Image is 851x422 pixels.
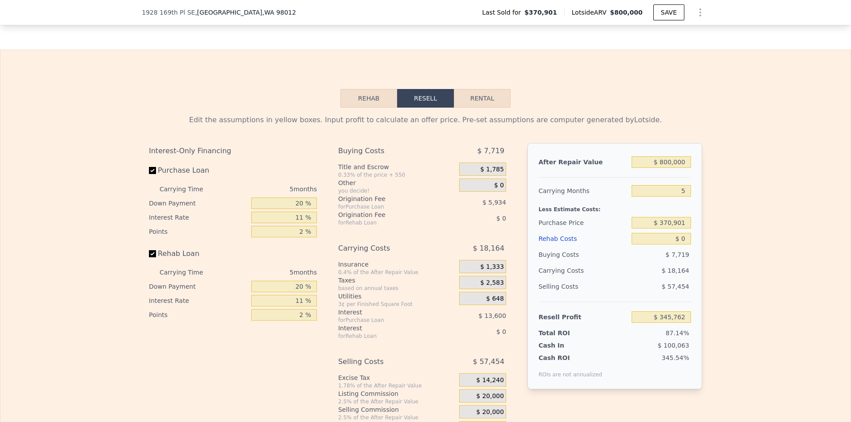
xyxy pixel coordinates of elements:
div: Cash In [539,341,594,350]
div: Less Estimate Costs: [539,199,691,215]
div: for Rehab Loan [338,219,437,226]
div: Total ROI [539,329,594,337]
div: 2.5% of the After Repair Value [338,414,456,421]
span: $ 57,454 [473,354,504,370]
div: Down Payment [149,279,248,294]
div: Resell Profit [539,309,628,325]
button: Rehab [340,89,397,108]
span: Last Sold for [482,8,525,17]
div: Taxes [338,276,456,285]
span: $ 57,454 [662,283,689,290]
div: Selling Commission [338,405,456,414]
span: $ 0 [494,182,504,190]
div: 1.78% of the After Repair Value [338,382,456,389]
span: 1928 169th Pl SE [142,8,195,17]
span: $ 20,000 [476,408,504,416]
div: Buying Costs [338,143,437,159]
label: Rehab Loan [149,246,248,262]
div: Down Payment [149,196,248,210]
span: $ 20,000 [476,392,504,400]
button: Show Options [691,4,709,21]
span: $ 14,240 [476,376,504,384]
span: $ 0 [496,215,506,222]
div: Listing Commission [338,389,456,398]
span: Lotside ARV [572,8,610,17]
button: Resell [397,89,454,108]
span: $ 1,785 [480,166,504,174]
div: ROIs are not annualized [539,362,602,378]
div: 5 months [221,182,317,196]
div: Interest [338,308,437,317]
span: $ 7,719 [477,143,504,159]
div: Interest [338,324,437,333]
div: for Purchase Loan [338,203,437,210]
div: Insurance [338,260,456,269]
div: Selling Costs [539,279,628,294]
div: Title and Escrow [338,163,456,171]
input: Purchase Loan [149,167,156,174]
span: $ 648 [486,295,504,303]
div: for Purchase Loan [338,317,437,324]
input: Rehab Loan [149,250,156,257]
div: Cash ROI [539,353,602,362]
span: , WA 98012 [262,9,296,16]
div: Origination Fee [338,210,437,219]
span: $ 18,164 [473,240,504,256]
button: SAVE [653,4,684,20]
span: $ 0 [496,328,506,335]
div: 0.33% of the price + 550 [338,171,456,178]
div: Rehab Costs [539,231,628,247]
div: Carrying Time [160,265,217,279]
div: 0.4% of the After Repair Value [338,269,456,276]
span: $ 1,333 [480,263,504,271]
span: $370,901 [524,8,557,17]
div: Points [149,225,248,239]
span: $ 100,063 [658,342,689,349]
div: based on annual taxes [338,285,456,292]
div: After Repair Value [539,154,628,170]
div: 3¢ per Finished Square Foot [338,301,456,308]
span: 87.14% [666,329,689,337]
div: Carrying Costs [539,263,594,279]
div: Carrying Time [160,182,217,196]
div: you decide! [338,187,456,194]
div: Utilities [338,292,456,301]
span: $ 18,164 [662,267,689,274]
span: 345.54% [662,354,689,361]
div: Other [338,178,456,187]
span: $800,000 [610,9,643,16]
div: Purchase Price [539,215,628,231]
div: 5 months [221,265,317,279]
div: Buying Costs [539,247,628,263]
div: Excise Tax [338,373,456,382]
span: , [GEOGRAPHIC_DATA] [195,8,296,17]
div: Selling Costs [338,354,437,370]
span: $ 7,719 [666,251,689,258]
div: Interest-Only Financing [149,143,317,159]
div: Origination Fee [338,194,437,203]
div: for Rehab Loan [338,333,437,340]
span: $ 2,583 [480,279,504,287]
button: Rental [454,89,511,108]
div: Points [149,308,248,322]
label: Purchase Loan [149,163,248,178]
div: Edit the assumptions in yellow boxes. Input profit to calculate an offer price. Pre-set assumptio... [149,115,702,125]
div: Carrying Months [539,183,628,199]
span: $ 5,934 [482,199,506,206]
div: Interest Rate [149,294,248,308]
div: Interest Rate [149,210,248,225]
div: Carrying Costs [338,240,437,256]
div: 2.5% of the After Repair Value [338,398,456,405]
span: $ 13,600 [479,312,506,319]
